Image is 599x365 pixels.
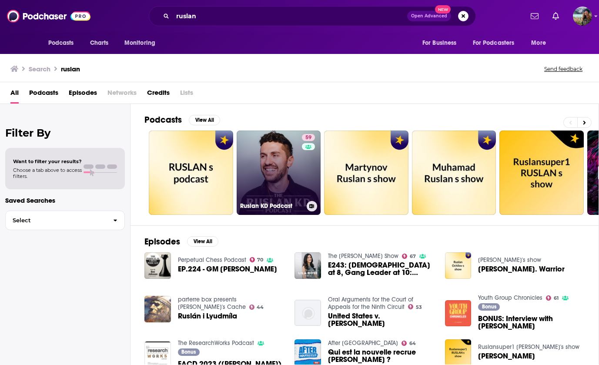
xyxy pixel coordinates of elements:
[411,14,447,18] span: Open Advanced
[149,6,476,26] div: Search podcasts, credits, & more...
[178,265,277,273] a: EP.224 - GM Ruslan Ponomariov
[549,9,562,23] a: Show notifications dropdown
[573,7,592,26] button: Show profile menu
[173,9,407,23] input: Search podcasts, credits, & more...
[294,252,321,279] img: E243: Atheist at 8, Gang Leader at 10: Ruslan's Path to Jesus w/Ruslan KD | Lila Rose Show
[48,37,74,49] span: Podcasts
[10,86,19,104] a: All
[7,8,90,24] img: Podchaser - Follow, Share and Rate Podcasts
[29,65,50,73] h3: Search
[478,352,535,360] span: [PERSON_NAME]
[573,7,592,26] span: Logged in as lorimahon
[527,9,542,23] a: Show notifications dropdown
[189,115,220,125] button: View All
[147,86,170,104] a: Credits
[402,341,416,346] a: 64
[445,300,472,327] img: BONUS: Interview with Ruslan
[416,35,468,51] button: open menu
[13,167,82,179] span: Choose a tab above to access filters.
[402,254,416,259] a: 67
[180,86,193,104] span: Lists
[531,37,546,49] span: More
[445,252,472,279] img: Ruslan. Warrior
[249,305,264,310] a: 44
[435,5,451,13] span: New
[5,196,125,204] p: Saved Searches
[61,65,80,73] h3: ruslan
[118,35,167,51] button: open menu
[144,252,171,279] img: EP.224 - GM Ruslan Ponomariov
[305,134,311,142] span: 59
[178,265,277,273] span: EP.224 - GM [PERSON_NAME]
[257,305,264,309] span: 44
[328,348,435,363] span: Qui est la nouvelle recrue [PERSON_NAME] ?
[107,86,137,104] span: Networks
[187,236,218,247] button: View All
[478,343,579,351] a: Ruslansuper1 RUSLAN's show
[422,37,457,49] span: For Business
[482,304,496,309] span: Bonus
[410,254,416,258] span: 67
[69,86,97,104] a: Episodes
[144,236,180,247] h2: Episodes
[181,349,196,355] span: Bonus
[408,304,422,309] a: 53
[554,296,559,300] span: 61
[302,134,315,141] a: 59
[328,312,435,327] span: United States v. [PERSON_NAME]
[90,37,109,49] span: Charts
[525,35,557,51] button: open menu
[407,11,451,21] button: Open AdvancedNew
[478,294,542,301] a: Youth Group Chronicles
[416,305,422,309] span: 53
[478,256,541,264] a: Ruslan Ochilov's show
[478,265,565,273] span: [PERSON_NAME]. Warrior
[144,114,182,125] h2: Podcasts
[294,300,321,326] img: United States v. Ruslan Kirilyuk
[13,158,82,164] span: Want to filter your results?
[5,127,125,139] h2: Filter By
[328,261,435,276] span: E243: [DEMOGRAPHIC_DATA] at 8, Gang Leader at 10: [PERSON_NAME]'s Path to [DEMOGRAPHIC_DATA] w/[P...
[144,296,171,322] img: Ruslán i Lyudmíla
[237,131,321,215] a: 59Ruslan KD Podcast
[478,265,565,273] a: Ruslan. Warrior
[478,315,585,330] a: BONUS: Interview with Ruslan
[29,86,58,104] a: Podcasts
[5,211,125,230] button: Select
[144,114,220,125] a: PodcastsView All
[250,257,264,262] a: 70
[328,252,398,260] a: The Lila Rose Show
[409,342,416,345] span: 64
[178,296,246,311] a: parterre box presents Chris's Cache
[42,35,85,51] button: open menu
[328,348,435,363] a: Qui est la nouvelle recrue Ruslan Malinovskyi ?
[178,312,237,320] a: Ruslán i Lyudmíla
[6,218,106,223] span: Select
[473,37,515,49] span: For Podcasters
[178,256,246,264] a: Perpetual Chess Podcast
[328,296,413,311] a: Oral Arguments for the Court of Appeals for the Ninth Circuit
[178,339,254,347] a: The ResearchWorks Podcast
[467,35,527,51] button: open menu
[240,202,303,210] h3: Ruslan KD Podcast
[478,315,585,330] span: BONUS: Interview with [PERSON_NAME]
[478,352,535,360] a: Ruslan
[328,261,435,276] a: E243: Atheist at 8, Gang Leader at 10: Ruslan's Path to Jesus w/Ruslan KD | Lila Rose Show
[546,295,559,301] a: 61
[573,7,592,26] img: User Profile
[84,35,114,51] a: Charts
[542,65,585,73] button: Send feedback
[328,339,398,347] a: After Marseille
